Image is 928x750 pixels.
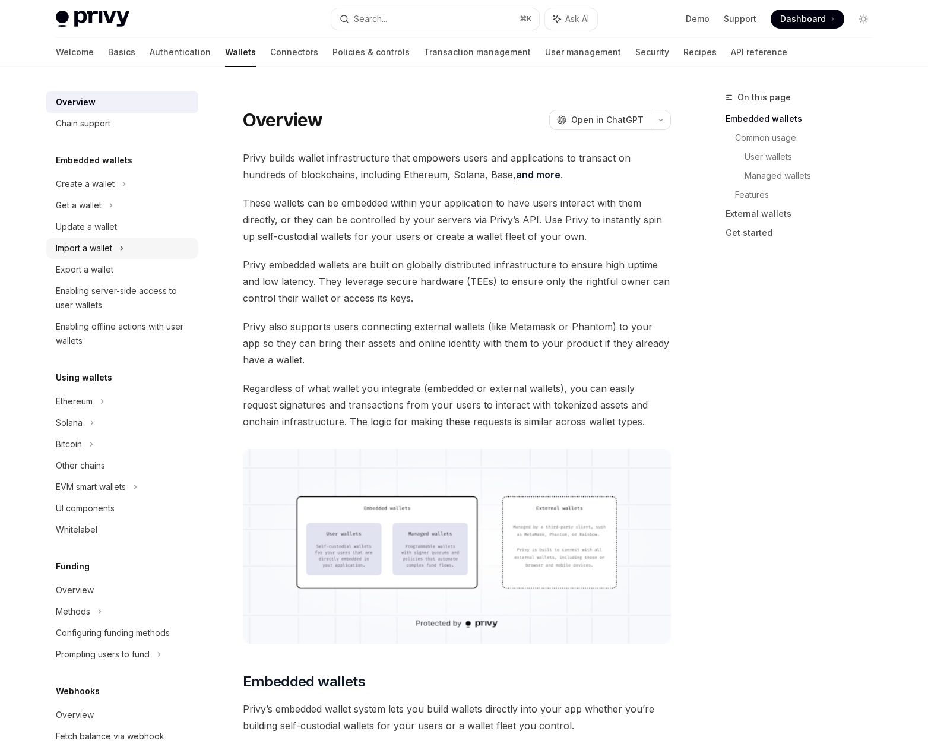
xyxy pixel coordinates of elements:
h5: Using wallets [56,371,112,385]
a: Demo [686,13,710,25]
a: Export a wallet [46,259,198,280]
a: Enabling offline actions with user wallets [46,316,198,352]
span: These wallets can be embedded within your application to have users interact with them directly, ... [243,195,671,245]
a: Common usage [735,128,882,147]
a: User management [545,38,621,67]
span: On this page [737,90,791,105]
div: Update a wallet [56,220,117,234]
span: Privy’s embedded wallet system lets you build wallets directly into your app whether you’re build... [243,701,671,734]
a: Dashboard [771,10,844,29]
span: Embedded wallets [243,672,365,691]
a: External wallets [726,204,882,223]
a: UI components [46,498,198,519]
div: Get a wallet [56,198,102,213]
a: Chain support [46,113,198,134]
a: Authentication [150,38,211,67]
div: Enabling offline actions with user wallets [56,319,191,348]
div: Overview [56,95,96,109]
a: User wallets [745,147,882,166]
button: Search...⌘K [331,8,539,30]
span: ⌘ K [520,14,532,24]
span: Ask AI [565,13,589,25]
a: and more [516,169,560,181]
div: Overview [56,708,94,722]
div: Create a wallet [56,177,115,191]
a: Welcome [56,38,94,67]
div: Bitcoin [56,437,82,451]
span: Privy builds wallet infrastructure that empowers users and applications to transact on hundreds o... [243,150,671,183]
div: Fetch balance via webhook [56,729,164,743]
a: Overview [46,580,198,601]
div: Configuring funding methods [56,626,170,640]
a: Support [724,13,756,25]
a: Managed wallets [745,166,882,185]
h5: Webhooks [56,684,100,698]
a: Wallets [225,38,256,67]
span: Open in ChatGPT [571,114,644,126]
a: Update a wallet [46,216,198,238]
h5: Funding [56,559,90,574]
a: Enabling server-side access to user wallets [46,280,198,316]
span: Privy also supports users connecting external wallets (like Metamask or Phantom) to your app so t... [243,318,671,368]
span: Dashboard [780,13,826,25]
a: Overview [46,704,198,726]
div: Prompting users to fund [56,647,150,662]
div: Export a wallet [56,262,113,277]
div: Solana [56,416,83,430]
a: Fetch balance via webhook [46,726,198,747]
button: Open in ChatGPT [549,110,651,130]
a: Configuring funding methods [46,622,198,644]
a: Transaction management [424,38,531,67]
div: EVM smart wallets [56,480,126,494]
div: Other chains [56,458,105,473]
h5: Embedded wallets [56,153,132,167]
div: Whitelabel [56,523,97,537]
span: Regardless of what wallet you integrate (embedded or external wallets), you can easily request si... [243,380,671,430]
div: UI components [56,501,115,515]
h1: Overview [243,109,323,131]
a: Basics [108,38,135,67]
div: Chain support [56,116,110,131]
a: Embedded wallets [726,109,882,128]
a: Get started [726,223,882,242]
img: images/walletoverview.png [243,449,671,644]
img: light logo [56,11,129,27]
span: Privy embedded wallets are built on globally distributed infrastructure to ensure high uptime and... [243,257,671,306]
button: Toggle dark mode [854,10,873,29]
a: Overview [46,91,198,113]
div: Overview [56,583,94,597]
a: Security [635,38,669,67]
div: Enabling server-side access to user wallets [56,284,191,312]
div: Ethereum [56,394,93,409]
div: Search... [354,12,387,26]
div: Methods [56,605,90,619]
a: Policies & controls [332,38,410,67]
a: Connectors [270,38,318,67]
a: Features [735,185,882,204]
a: API reference [731,38,787,67]
button: Ask AI [545,8,597,30]
div: Import a wallet [56,241,112,255]
a: Whitelabel [46,519,198,540]
a: Other chains [46,455,198,476]
a: Recipes [683,38,717,67]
